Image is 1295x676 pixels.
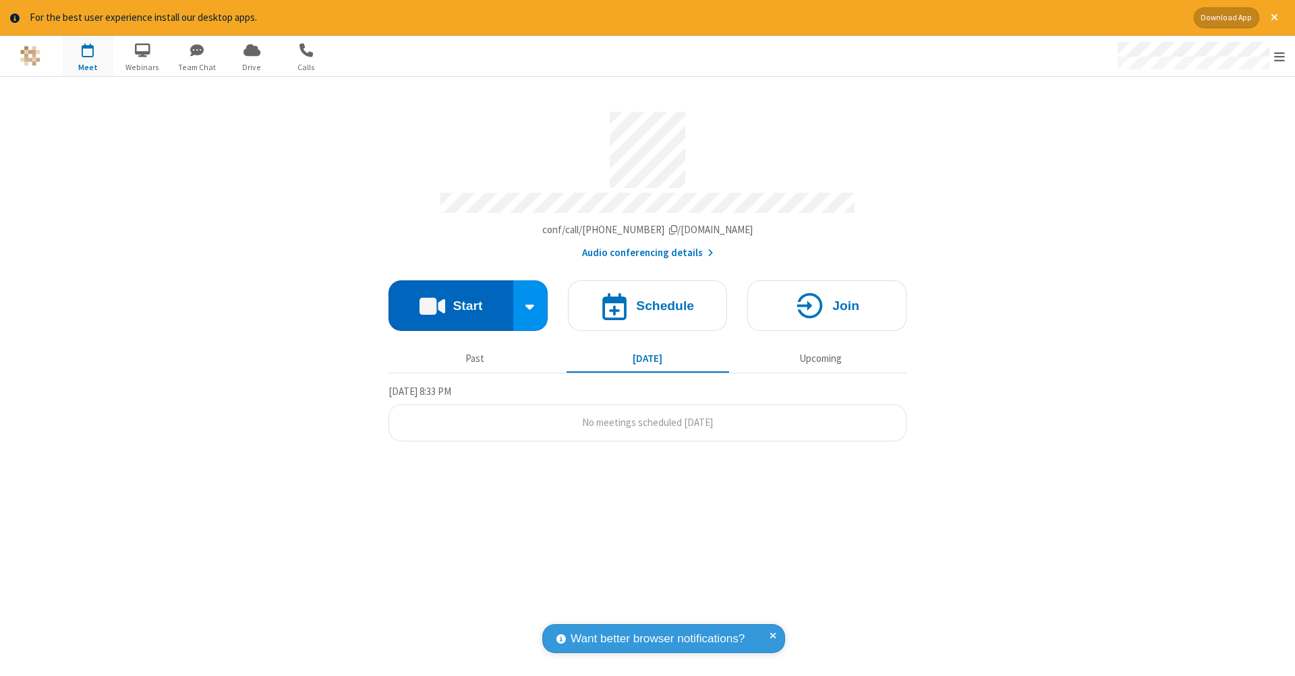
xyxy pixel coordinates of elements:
button: Past [394,346,556,372]
span: Drive [227,61,277,73]
span: Copy my meeting room link [542,223,753,236]
button: Join [747,280,906,331]
section: Account details [388,102,906,260]
button: [DATE] [567,346,729,372]
span: No meetings scheduled [DATE] [582,416,713,429]
button: Logo [5,36,55,76]
button: Start [388,280,513,331]
button: Copy my meeting room linkCopy my meeting room link [542,222,753,238]
span: Webinars [117,61,168,73]
button: Download App [1194,7,1259,28]
button: Audio conferencing details [582,245,714,261]
span: [DATE] 8:33 PM [388,385,451,398]
h4: Start [453,299,482,312]
span: Team Chat [172,61,223,73]
span: Meet [63,61,113,73]
h4: Schedule [636,299,694,312]
span: Calls [281,61,332,73]
img: QA Selenium DO NOT DELETE OR CHANGE [20,46,40,66]
div: For the best user experience install our desktop apps. [30,10,1184,26]
div: Start conference options [513,280,548,331]
div: Open menu [1105,36,1295,76]
button: Upcoming [739,346,902,372]
span: Want better browser notifications? [571,630,745,648]
h4: Join [832,299,859,312]
section: Today's Meetings [388,383,906,441]
button: Close alert [1264,7,1285,28]
button: Schedule [568,280,727,331]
